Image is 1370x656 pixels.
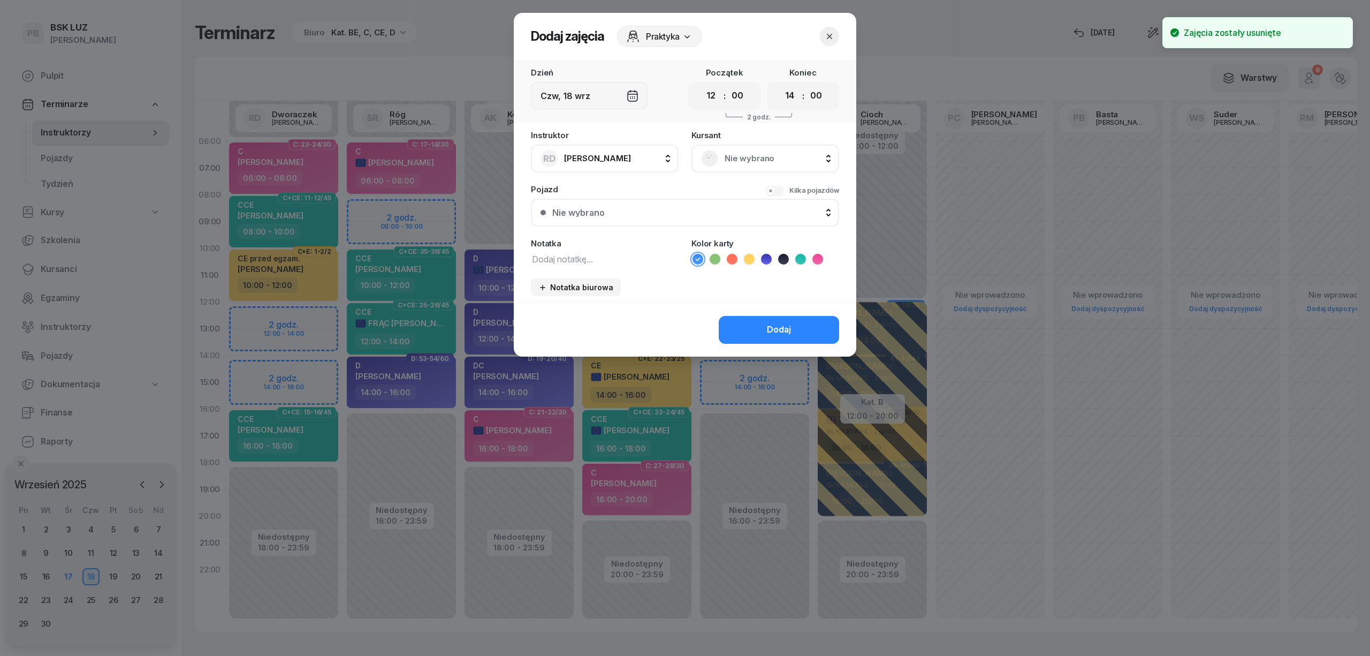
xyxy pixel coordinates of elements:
div: : [802,89,804,102]
div: Notatka biurowa [538,283,613,292]
div: : [724,89,726,102]
div: Kilka pojazdów [789,185,839,196]
h2: Dodaj zajęcia [531,28,604,45]
button: Nie wybrano [531,199,839,227]
button: RD[PERSON_NAME] [531,145,679,172]
button: Kilka pojazdów [765,185,839,196]
button: Notatka biurowa [531,278,621,296]
button: Dodaj [719,316,839,344]
div: Nie wybrano [552,208,605,217]
div: Zajęcia zostały usunięte [1184,26,1281,39]
span: RD [543,154,555,163]
span: [PERSON_NAME] [564,153,631,163]
span: Praktyka [646,30,680,43]
span: Nie wybrano [725,152,829,165]
div: Dodaj [767,323,791,337]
